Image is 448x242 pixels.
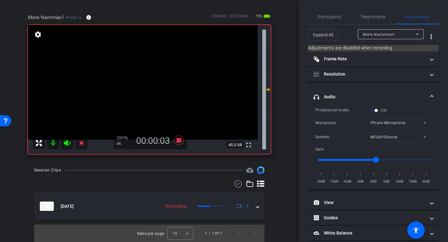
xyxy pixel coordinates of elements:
[315,146,370,152] div: Gain
[421,179,431,185] span: 20dB
[254,11,263,21] span: 70%
[360,15,386,19] span: Teleprompter
[308,67,439,82] mat-expansion-panel-header: Resolution
[121,136,128,140] span: FPS
[61,203,74,210] span: [DATE]
[226,141,244,149] span: 45.3 GB
[355,179,366,185] span: -5dB
[308,210,439,225] mat-expansion-panel-header: Guides
[246,166,254,174] mat-icon: cloud_upload
[34,31,42,38] mat-icon: settings
[314,230,426,236] mat-panel-title: White Balance
[379,107,387,114] label: ON
[308,107,439,190] div: Audio
[412,226,420,234] mat-icon: accessibility
[86,15,91,20] mat-icon: info
[34,167,61,173] div: Session Clips
[363,32,395,37] span: Moris Nachmias1
[308,44,439,52] mat-card: Adjustments are disabled when recording.
[381,179,392,185] span: 5dB
[247,226,262,241] button: Next page
[66,15,81,20] span: iPhone 12
[245,141,252,149] mat-icon: fullscreen
[137,230,165,237] div: Items per page:
[308,29,338,40] button: Expand All
[246,203,249,210] span: 1
[28,14,64,21] span: Moris Nachmias1
[318,15,341,19] span: Participants
[262,86,270,93] mat-icon: 0 dB
[232,226,247,241] button: Previous page
[314,199,426,206] mat-panel-title: View
[405,15,429,19] span: Adjustments
[162,203,189,210] div: Recording
[263,12,271,20] mat-icon: battery_std
[205,230,222,236] div: 1 – 1 of 1
[424,29,439,44] button: More Options for Adjustments Panel
[132,136,174,146] div: 00:00:03
[257,166,264,174] img: Session clips
[315,107,370,113] div: Professional Audio
[342,179,352,185] span: -10dB
[368,179,379,185] span: 0dB
[329,179,339,185] span: -15dB
[315,179,326,185] span: -20dB
[308,195,439,210] mat-expansion-panel-header: View
[427,33,435,40] mat-icon: more_vert
[117,141,132,146] div: 4K
[40,202,54,211] img: thumb-nail
[308,226,439,240] mat-expansion-panel-header: White Balance
[314,56,426,62] mat-panel-title: Frame Rate
[313,29,333,41] span: Expand All
[117,136,132,141] div: 25
[308,52,439,67] mat-expansion-panel-header: Frame Rate
[212,13,248,22] div: ROOM ID: 160729836
[408,179,418,185] span: 15dB
[246,166,254,174] span: Destinations for your clips
[315,134,365,140] div: Speaker
[315,120,365,126] div: Microphone
[314,71,426,77] mat-panel-title: Resolution
[314,94,426,100] mat-panel-title: Audio
[314,215,426,221] mat-panel-title: Guides
[308,87,439,107] mat-expansion-panel-header: Audio
[394,179,405,185] span: 10dB
[34,193,264,220] mat-expansion-panel-header: thumb-nail[DATE]Recording1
